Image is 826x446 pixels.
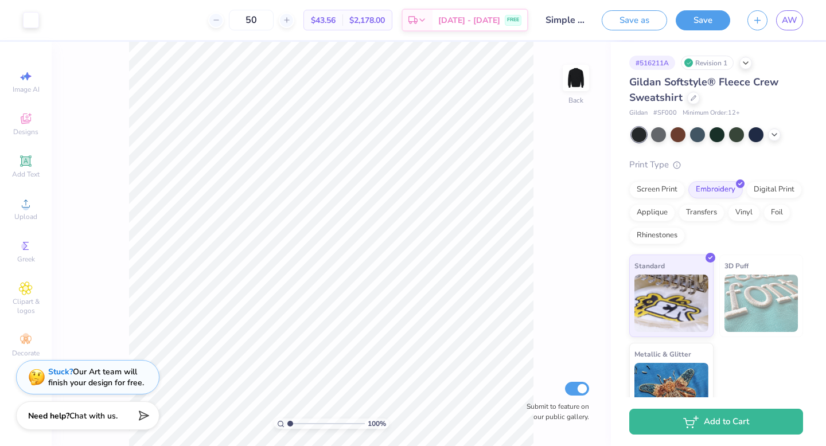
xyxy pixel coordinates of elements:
[629,227,685,244] div: Rhinestones
[17,255,35,264] span: Greek
[679,204,724,221] div: Transfers
[681,56,734,70] div: Revision 1
[776,10,803,30] a: AW
[629,108,648,118] span: Gildan
[629,204,675,221] div: Applique
[629,181,685,198] div: Screen Print
[69,410,118,421] span: Chat with us.
[629,409,803,435] button: Add to Cart
[782,14,797,27] span: AW
[634,275,708,332] img: Standard
[724,275,798,332] img: 3D Puff
[634,260,665,272] span: Standard
[629,56,675,70] div: # 516211A
[746,181,802,198] div: Digital Print
[653,108,677,118] span: # SF000
[229,10,274,30] input: – –
[763,204,790,221] div: Foil
[349,14,385,26] span: $2,178.00
[728,204,760,221] div: Vinyl
[13,127,38,136] span: Designs
[537,9,593,32] input: Untitled Design
[676,10,730,30] button: Save
[634,348,691,360] span: Metallic & Glitter
[688,181,743,198] div: Embroidery
[438,14,500,26] span: [DATE] - [DATE]
[564,66,587,89] img: Back
[368,418,386,429] span: 100 %
[14,212,37,221] span: Upload
[683,108,740,118] span: Minimum Order: 12 +
[48,366,73,377] strong: Stuck?
[48,366,144,388] div: Our Art team will finish your design for free.
[602,10,667,30] button: Save as
[507,16,519,24] span: FREE
[13,85,40,94] span: Image AI
[12,349,40,358] span: Decorate
[634,363,708,420] img: Metallic & Glitter
[6,297,46,315] span: Clipart & logos
[28,410,69,421] strong: Need help?
[520,401,589,422] label: Submit to feature on our public gallery.
[311,14,336,26] span: $43.56
[629,75,778,104] span: Gildan Softstyle® Fleece Crew Sweatshirt
[568,95,583,105] div: Back
[12,170,40,179] span: Add Text
[629,158,803,171] div: Print Type
[724,260,749,272] span: 3D Puff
